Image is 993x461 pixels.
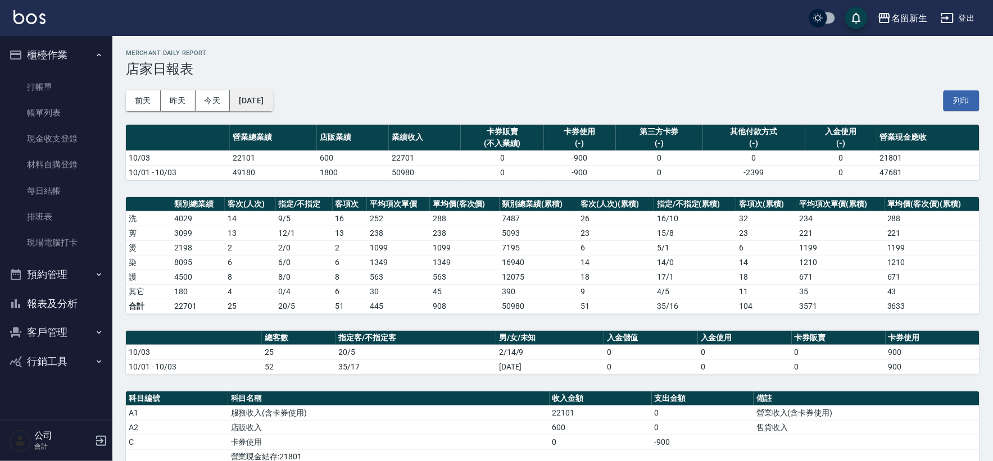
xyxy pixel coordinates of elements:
td: 1099 [367,240,430,255]
td: 52 [262,359,336,374]
td: 14 [578,255,654,270]
th: 科目名稱 [228,391,550,406]
td: 3633 [885,299,980,313]
td: 13 [333,226,368,240]
td: 0 / 4 [276,284,333,299]
td: 23 [736,226,796,240]
td: 234 [796,211,885,226]
td: -900 [544,150,616,165]
td: 0 [805,150,877,165]
td: 22101 [550,405,652,420]
button: 今天 [196,90,230,111]
div: (不入業績) [464,138,541,149]
td: 25 [225,299,275,313]
td: 12075 [500,270,578,284]
td: 6 / 0 [276,255,333,270]
p: 會計 [34,441,92,451]
th: 男/女/未知 [496,331,604,345]
td: 5093 [500,226,578,240]
td: 671 [885,270,980,284]
img: Person [9,430,31,452]
th: 客次(人次) [225,197,275,212]
td: 49180 [230,165,317,180]
th: 指定/不指定(累積) [654,197,736,212]
td: 390 [500,284,578,299]
table: a dense table [126,331,980,375]
th: 類別總業績(累積) [500,197,578,212]
td: 13 [225,226,275,240]
td: 50980 [500,299,578,313]
button: 列印 [944,90,980,111]
td: 238 [430,226,500,240]
th: 備註 [754,391,980,406]
div: 第三方卡券 [619,126,700,138]
td: 2/14/9 [496,345,604,359]
td: 14 [736,255,796,270]
td: 17 / 1 [654,270,736,284]
td: 7195 [500,240,578,255]
th: 平均項次單價 [367,197,430,212]
th: 營業現金應收 [877,125,980,151]
td: 26 [578,211,654,226]
td: 6 [225,255,275,270]
div: 入金使用 [808,126,874,138]
td: 600 [317,150,389,165]
td: 12 / 1 [276,226,333,240]
a: 材料自購登錄 [4,152,108,177]
button: 登出 [936,8,980,29]
td: 護 [126,270,171,284]
td: 238 [367,226,430,240]
td: 50980 [389,165,461,180]
td: 180 [171,284,225,299]
td: 16 / 10 [654,211,736,226]
td: 16 [333,211,368,226]
td: 9 [578,284,654,299]
td: 445 [367,299,430,313]
td: 1199 [885,240,980,255]
td: 6 [333,255,368,270]
td: 35 [796,284,885,299]
td: 32 [736,211,796,226]
td: 10/01 - 10/03 [126,359,262,374]
td: 563 [430,270,500,284]
td: 11 [736,284,796,299]
td: 店販收入 [228,420,550,435]
a: 現金收支登錄 [4,126,108,152]
td: 221 [885,226,980,240]
td: -2399 [703,165,805,180]
td: 0 [698,359,792,374]
th: 卡券使用 [886,331,980,345]
h2: Merchant Daily Report [126,49,980,57]
td: A1 [126,405,228,420]
td: 104 [736,299,796,313]
td: 18 [736,270,796,284]
td: 營業收入(含卡券使用) [754,405,980,420]
th: 科目編號 [126,391,228,406]
td: 8 [333,270,368,284]
button: save [845,7,868,29]
button: 名留新生 [873,7,932,30]
td: 售貨收入 [754,420,980,435]
a: 每日結帳 [4,178,108,204]
a: 帳單列表 [4,100,108,126]
td: 23 [578,226,654,240]
td: 合計 [126,299,171,313]
td: 2 / 0 [276,240,333,255]
div: (-) [619,138,700,149]
td: 908 [430,299,500,313]
td: 4 [225,284,275,299]
td: 卡券使用 [228,435,550,449]
td: 8 / 0 [276,270,333,284]
td: 4 / 5 [654,284,736,299]
td: 0 [550,435,652,449]
th: 店販業績 [317,125,389,151]
td: 0 [616,150,703,165]
td: 22701 [171,299,225,313]
button: [DATE] [230,90,273,111]
th: 業績收入 [389,125,461,151]
td: 0 [652,405,754,420]
td: 20/5 [335,345,496,359]
div: (-) [547,138,613,149]
table: a dense table [126,125,980,180]
td: 8 [225,270,275,284]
